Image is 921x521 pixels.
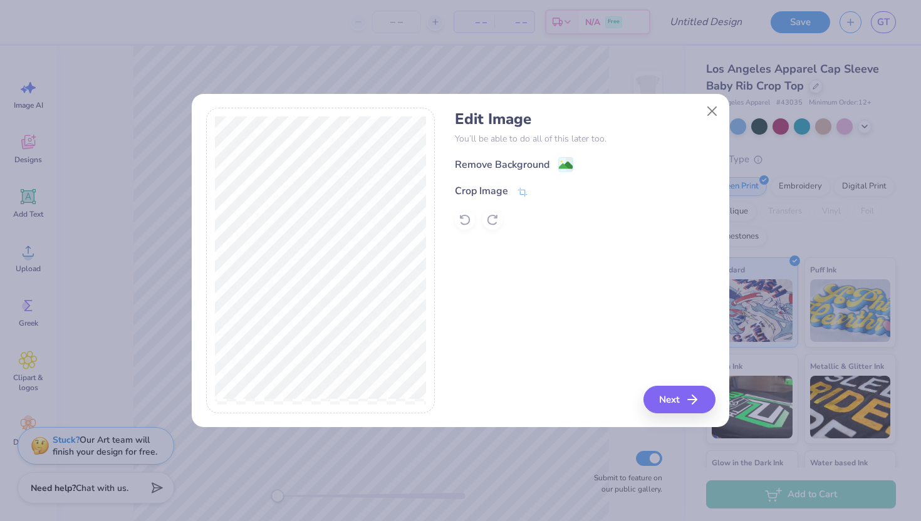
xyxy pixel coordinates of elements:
button: Next [643,386,715,413]
h4: Edit Image [455,110,715,128]
div: Remove Background [455,157,549,172]
p: You’ll be able to do all of this later too. [455,132,715,145]
div: Crop Image [455,183,508,199]
button: Close [700,99,724,123]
